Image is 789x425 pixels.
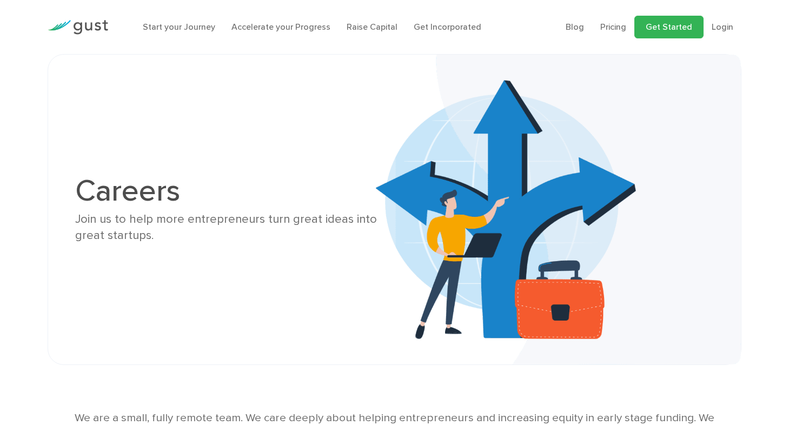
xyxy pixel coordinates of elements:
a: Accelerate your Progress [231,22,330,32]
h1: Careers [75,176,387,206]
img: Gust Logo [48,20,108,35]
a: Start your Journey [143,22,215,32]
img: Careers Banner Bg [376,55,741,364]
a: Get Incorporated [414,22,481,32]
a: Login [712,22,733,32]
a: Raise Capital [347,22,397,32]
a: Pricing [600,22,626,32]
div: Join us to help more entrepreneurs turn great ideas into great startups. [75,211,387,243]
a: Get Started [634,16,704,38]
a: Blog [566,22,584,32]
